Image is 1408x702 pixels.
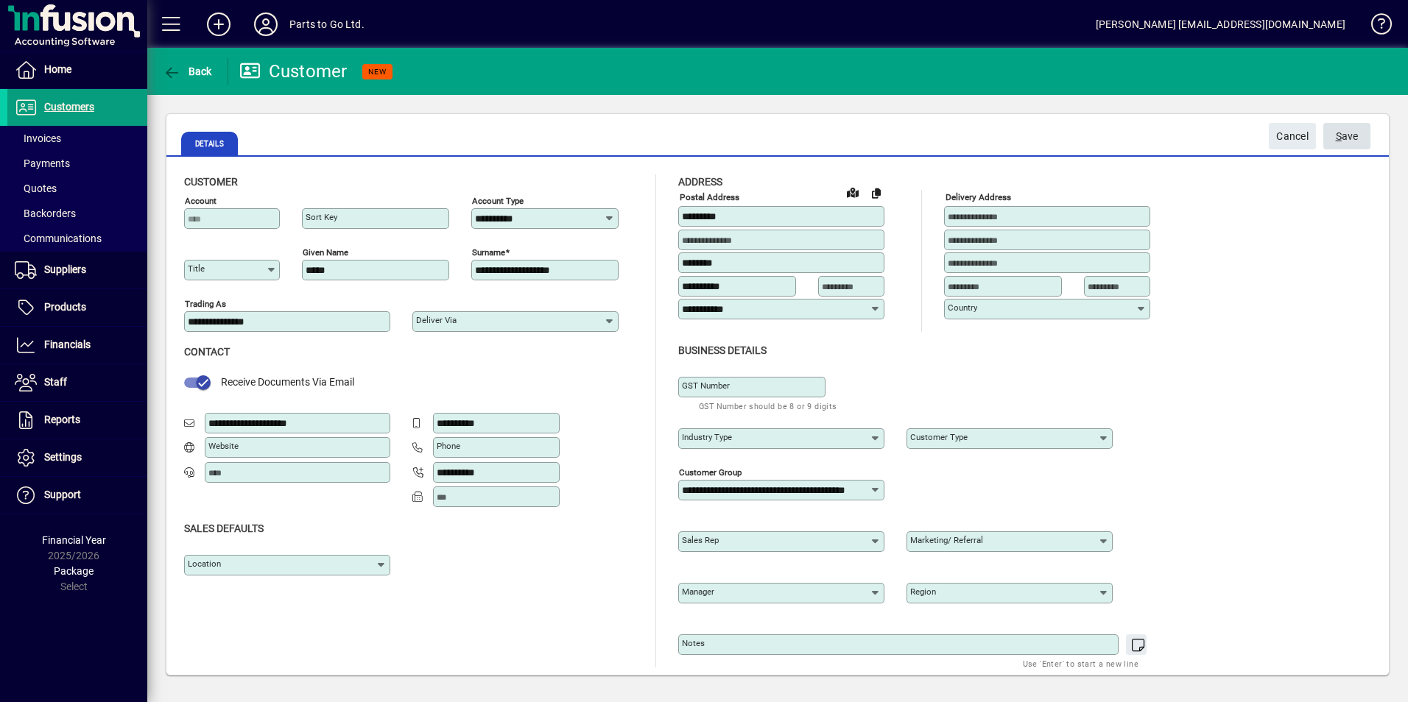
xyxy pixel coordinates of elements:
[7,176,147,201] a: Quotes
[15,208,76,219] span: Backorders
[184,176,238,188] span: Customer
[472,196,524,206] mat-label: Account Type
[865,181,888,205] button: Copy to Delivery address
[7,289,147,326] a: Products
[306,212,337,222] mat-label: Sort key
[44,63,71,75] span: Home
[15,157,70,169] span: Payments
[185,299,226,309] mat-label: Trading as
[7,327,147,364] a: Financials
[368,67,387,77] span: NEW
[1269,123,1316,149] button: Cancel
[682,380,730,391] mat-label: GST Number
[7,252,147,288] a: Suppliers
[15,182,57,194] span: Quotes
[1276,124,1309,149] span: Cancel
[44,451,82,463] span: Settings
[679,467,742,477] mat-label: Customer group
[159,58,216,85] button: Back
[948,302,977,313] mat-label: Country
[239,60,348,83] div: Customer
[7,439,147,476] a: Settings
[678,344,767,356] span: Business details
[7,126,147,151] a: Invoices
[1360,3,1390,51] a: Knowledge Base
[42,534,106,546] span: Financial Year
[7,52,147,88] a: Home
[416,315,457,325] mat-label: Deliver via
[242,11,289,38] button: Profile
[841,180,865,204] a: View on map
[15,132,61,144] span: Invoices
[195,11,242,38] button: Add
[699,397,837,414] mat-hint: GST Number should be 8 or 9 digits
[1336,124,1359,149] span: ave
[44,338,91,350] span: Financials
[44,414,80,425] span: Reports
[54,565,94,577] span: Package
[682,638,705,648] mat-label: Notes
[7,477,147,514] a: Support
[44,376,67,388] span: Staff
[44,489,81,500] span: Support
[221,376,354,388] span: Receive Documents Via Email
[15,233,102,244] span: Communications
[7,402,147,439] a: Reports
[163,65,212,77] span: Back
[188,263,205,274] mat-label: Title
[44,301,86,313] span: Products
[682,432,732,442] mat-label: Industry type
[147,58,228,85] app-page-header-button: Back
[303,247,348,258] mat-label: Given name
[7,364,147,401] a: Staff
[181,132,238,155] span: Details
[1323,123,1370,149] button: Save
[678,176,722,188] span: Address
[208,441,239,451] mat-label: Website
[1096,13,1345,36] div: [PERSON_NAME] [EMAIL_ADDRESS][DOMAIN_NAME]
[437,441,460,451] mat-label: Phone
[184,522,264,534] span: Sales defaults
[1023,655,1138,672] mat-hint: Use 'Enter' to start a new line
[188,559,221,569] mat-label: Location
[910,586,936,597] mat-label: Region
[910,535,983,545] mat-label: Marketing/ Referral
[1336,130,1342,142] span: S
[184,346,230,358] span: Contact
[185,196,217,206] mat-label: Account
[44,101,94,113] span: Customers
[289,13,365,36] div: Parts to Go Ltd.
[7,151,147,176] a: Payments
[682,586,714,597] mat-label: Manager
[682,535,719,545] mat-label: Sales rep
[7,201,147,226] a: Backorders
[44,263,86,275] span: Suppliers
[910,432,968,442] mat-label: Customer type
[7,226,147,251] a: Communications
[472,247,505,258] mat-label: Surname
